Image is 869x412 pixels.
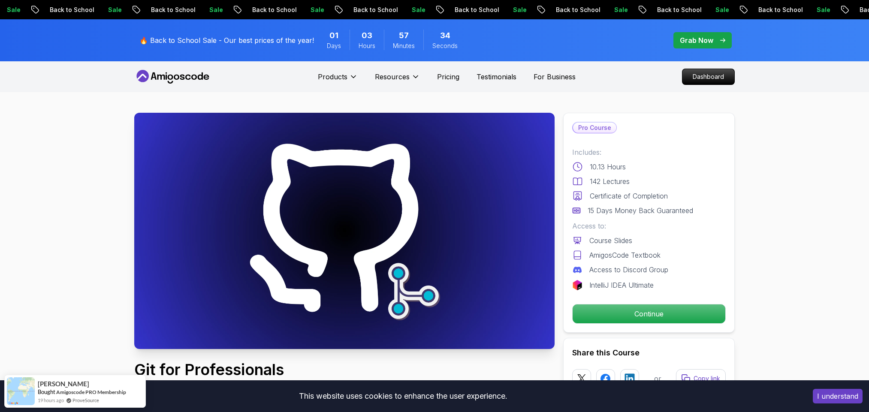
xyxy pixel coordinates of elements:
[572,280,582,290] img: jetbrains logo
[329,30,338,42] span: 1 Days
[362,30,372,42] span: 3 Hours
[134,113,555,349] img: git-for-professionals_thumbnail
[375,72,420,89] button: Resources
[327,42,341,50] span: Days
[572,347,726,359] h2: Share this Course
[588,205,693,216] p: 15 Days Money Back Guaranteed
[7,377,35,405] img: provesource social proof notification image
[572,147,726,157] p: Includes:
[99,6,127,14] p: Sale
[589,250,661,260] p: AmigosCode Textbook
[590,191,668,201] p: Certificate of Completion
[676,369,726,388] button: Copy link
[302,6,329,14] p: Sale
[749,6,808,14] p: Back to School
[318,72,347,82] p: Products
[534,72,576,82] a: For Business
[200,6,228,14] p: Sale
[648,6,706,14] p: Back to School
[808,6,835,14] p: Sale
[477,72,516,82] a: Testimonials
[393,42,415,50] span: Minutes
[440,30,450,42] span: 34 Seconds
[572,304,726,324] button: Continue
[572,221,726,231] p: Access to:
[694,374,720,383] p: Copy link
[56,389,126,395] a: Amigoscode PRO Membership
[139,35,314,45] p: 🔥 Back to School Sale - Our best prices of the year!
[38,397,64,404] span: 19 hours ago
[142,6,200,14] p: Back to School
[682,69,735,85] a: Dashboard
[72,397,99,404] a: ProveSource
[344,6,403,14] p: Back to School
[38,388,55,395] span: Bought
[573,123,616,133] p: Pro Course
[590,176,630,186] p: 142 Lectures
[706,6,734,14] p: Sale
[654,373,661,384] p: or
[682,69,734,84] p: Dashboard
[318,72,358,89] button: Products
[134,361,490,378] h1: Git for Professionals
[547,6,605,14] p: Back to School
[432,42,458,50] span: Seconds
[573,304,725,323] p: Continue
[446,6,504,14] p: Back to School
[680,35,713,45] p: Grab Now
[590,162,626,172] p: 10.13 Hours
[243,6,302,14] p: Back to School
[6,387,800,406] div: This website uses cookies to enhance the user experience.
[589,235,632,246] p: Course Slides
[38,380,89,388] span: [PERSON_NAME]
[375,72,410,82] p: Resources
[399,30,409,42] span: 57 Minutes
[589,280,654,290] p: IntelliJ IDEA Ultimate
[41,6,99,14] p: Back to School
[605,6,633,14] p: Sale
[359,42,375,50] span: Hours
[403,6,430,14] p: Sale
[589,265,668,275] p: Access to Discord Group
[813,389,863,403] button: Accept cookies
[504,6,531,14] p: Sale
[437,72,459,82] a: Pricing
